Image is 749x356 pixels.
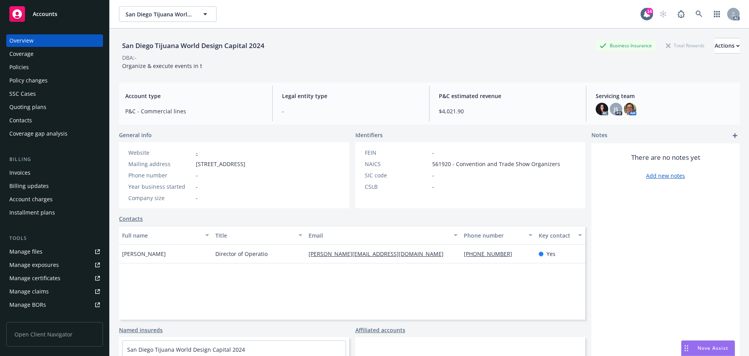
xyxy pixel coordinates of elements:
[128,194,193,202] div: Company size
[464,231,524,240] div: Phone number
[6,156,103,163] div: Billing
[122,62,202,70] span: Organize & execute events in t
[9,193,53,206] div: Account charges
[432,182,434,191] span: -
[309,250,450,258] a: [PERSON_NAME][EMAIL_ADDRESS][DOMAIN_NAME]
[128,171,193,179] div: Phone number
[6,285,103,298] a: Manage claims
[9,101,46,113] div: Quoting plans
[631,153,700,162] span: There are no notes yet
[709,6,725,22] a: Switch app
[212,226,305,245] button: Title
[127,346,245,353] a: San Diego Tijuana World Design Capital 2024
[6,299,103,311] a: Manage BORs
[309,231,449,240] div: Email
[125,92,263,100] span: Account type
[9,127,67,140] div: Coverage gap analysis
[6,206,103,219] a: Installment plans
[6,312,103,324] a: Summary of insurance
[122,231,201,240] div: Full name
[119,6,217,22] button: San Diego Tijuana World Design Capital 2024
[6,101,103,113] a: Quoting plans
[119,326,163,334] a: Named insureds
[614,105,618,113] span: JS
[464,250,518,258] a: [PHONE_NUMBER]
[9,166,30,179] div: Invoices
[9,285,49,298] div: Manage claims
[6,48,103,60] a: Coverage
[596,92,733,100] span: Servicing team
[305,226,461,245] button: Email
[547,250,556,258] span: Yes
[673,6,689,22] a: Report a Bug
[196,160,245,168] span: [STREET_ADDRESS]
[6,272,103,284] a: Manage certificates
[432,171,434,179] span: -
[196,149,198,156] a: -
[196,182,198,191] span: -
[196,194,198,202] span: -
[6,34,103,47] a: Overview
[596,41,656,50] div: Business Insurance
[9,312,69,324] div: Summary of insurance
[662,41,708,50] div: Total Rewards
[9,114,32,127] div: Contacts
[119,41,268,51] div: San Diego Tijuana World Design Capital 2024
[6,166,103,179] a: Invoices
[196,171,198,179] span: -
[9,74,48,87] div: Policy changes
[432,148,434,157] span: -
[6,193,103,206] a: Account charges
[624,103,636,115] img: photo
[365,148,429,157] div: FEIN
[355,131,383,139] span: Identifiers
[9,61,29,73] div: Policies
[6,245,103,258] a: Manage files
[9,88,36,100] div: SSC Cases
[126,10,193,18] span: San Diego Tijuana World Design Capital 2024
[539,231,573,240] div: Key contact
[6,127,103,140] a: Coverage gap analysis
[646,172,685,180] a: Add new notes
[432,160,560,168] span: 561920 - Convention and Trade Show Organizers
[655,6,671,22] a: Start snowing
[9,299,46,311] div: Manage BORs
[6,3,103,25] a: Accounts
[691,6,707,22] a: Search
[698,345,728,351] span: Nova Assist
[119,226,212,245] button: Full name
[682,341,691,356] div: Drag to move
[122,54,137,62] div: DBA: -
[365,182,429,191] div: CSLB
[9,48,34,60] div: Coverage
[6,180,103,192] a: Billing updates
[128,148,193,157] div: Website
[6,234,103,242] div: Tools
[591,131,607,140] span: Notes
[9,272,60,284] div: Manage certificates
[439,107,577,115] span: $4,021.90
[596,103,608,115] img: photo
[125,107,263,115] span: P&C - Commercial lines
[9,206,55,219] div: Installment plans
[6,114,103,127] a: Contacts
[681,340,735,356] button: Nova Assist
[6,259,103,271] a: Manage exposures
[9,34,34,47] div: Overview
[33,11,57,17] span: Accounts
[119,131,152,139] span: General info
[6,74,103,87] a: Policy changes
[355,326,405,334] a: Affiliated accounts
[730,131,740,140] a: add
[128,160,193,168] div: Mailing address
[128,182,193,191] div: Year business started
[9,259,59,271] div: Manage exposures
[282,107,420,115] span: -
[715,38,740,54] button: Actions
[119,215,143,223] a: Contacts
[6,88,103,100] a: SSC Cases
[9,180,49,192] div: Billing updates
[646,8,653,15] div: 14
